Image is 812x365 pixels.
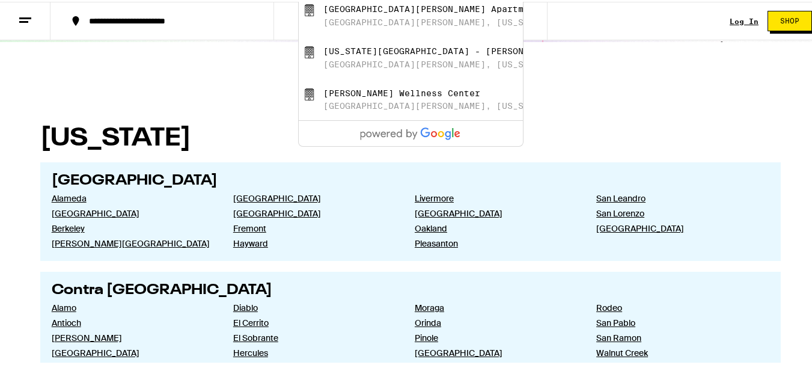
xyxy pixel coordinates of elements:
[52,281,770,296] h2: Contra [GEOGRAPHIC_DATA]
[52,301,214,311] a: Alamo
[7,8,87,18] span: Hi. Need any help?
[768,9,812,29] button: Shop
[52,206,214,217] a: [GEOGRAPHIC_DATA]
[780,16,799,23] span: Shop
[596,301,759,311] a: Rodeo
[52,191,214,202] a: Alameda
[596,191,759,202] a: San Leandro
[233,331,395,342] a: El Sobrante
[304,44,316,57] img: Florida Southern College - Becker Business Building
[415,191,577,202] a: Livermore
[415,316,577,327] a: Orinda
[304,87,316,99] img: Nina B. Hollis Wellness Center
[233,221,395,232] a: Fremont
[415,236,577,247] a: Pleasanton
[323,87,480,96] div: [PERSON_NAME] Wellness Center
[596,206,759,217] a: San Lorenzo
[52,221,214,232] a: Berkeley
[52,331,214,342] a: [PERSON_NAME]
[415,301,577,311] a: Moraga
[233,236,395,247] a: Hayward
[596,331,759,342] a: San Ramon
[52,316,214,327] a: Antioch
[415,221,577,232] a: Oakland
[233,316,395,327] a: El Cerrito
[233,346,395,357] a: Hercules
[233,206,395,217] a: [GEOGRAPHIC_DATA]
[52,346,214,357] a: [GEOGRAPHIC_DATA]
[323,2,545,12] div: [GEOGRAPHIC_DATA][PERSON_NAME] Apartments
[233,301,395,311] a: Diablo
[415,331,577,342] a: Pinole
[415,346,577,357] a: [GEOGRAPHIC_DATA]
[730,16,759,23] a: Log In
[40,124,781,150] h1: [US_STATE]
[323,16,551,25] div: [GEOGRAPHIC_DATA][PERSON_NAME], [US_STATE]
[323,44,648,54] div: [US_STATE][GEOGRAPHIC_DATA] - [PERSON_NAME][GEOGRAPHIC_DATA]
[323,58,551,67] div: [GEOGRAPHIC_DATA][PERSON_NAME], [US_STATE]
[596,221,759,232] a: [GEOGRAPHIC_DATA]
[52,172,770,186] h2: [GEOGRAPHIC_DATA]
[52,236,214,247] a: [PERSON_NAME][GEOGRAPHIC_DATA]
[596,346,759,357] a: Walnut Creek
[415,206,577,217] a: [GEOGRAPHIC_DATA]
[596,316,759,327] a: San Pablo
[323,99,551,109] div: [GEOGRAPHIC_DATA][PERSON_NAME], [US_STATE]
[304,2,316,14] img: Lake Hollingsworth Apartments
[233,191,395,202] a: [GEOGRAPHIC_DATA]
